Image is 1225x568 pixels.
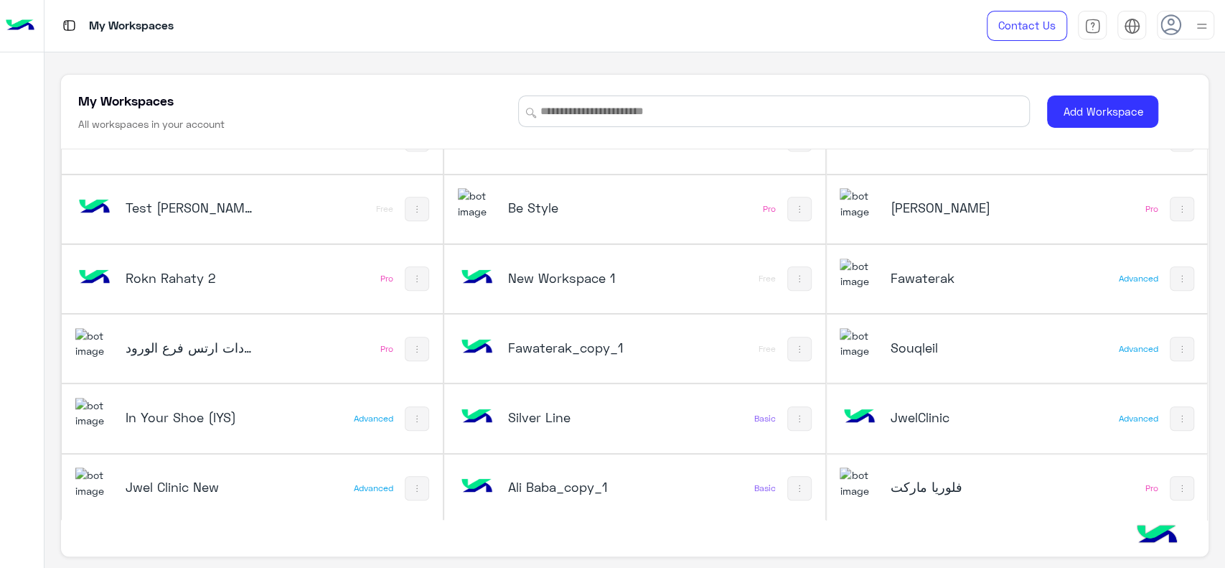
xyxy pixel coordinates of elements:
div: Advanced [354,483,393,494]
img: profile [1193,17,1211,35]
img: bot image [75,188,114,227]
h5: Rokn Rahaty [890,199,1018,216]
h5: Souqleil [890,339,1018,356]
img: bot image [458,398,497,437]
a: Contact Us [987,11,1067,41]
div: Free [759,343,776,355]
img: bot image [840,398,878,437]
p: My Workspaces [89,17,174,36]
div: Pro [1145,483,1158,494]
div: Free [376,203,393,215]
h5: New Workspace 1 [508,269,636,287]
img: 718582414666387 [75,328,114,359]
div: Free [759,273,776,284]
h5: Be Style [508,199,636,216]
h5: Ali Baba_copy_1 [508,478,636,495]
div: Advanced [1119,273,1158,284]
div: Pro [380,343,393,355]
img: 177882628735456 [75,467,114,498]
h5: My Workspaces [78,92,174,109]
img: bot image [75,259,114,297]
img: 923305001092802 [75,398,114,429]
img: Logo [6,11,34,41]
h6: All workspaces in your account [78,117,225,131]
h5: فلوريا ماركت [890,478,1018,495]
div: Pro [380,273,393,284]
img: bot image [458,328,497,367]
h5: Fawaterak [890,269,1018,287]
img: 102968075709091 [840,328,878,359]
h5: Fawaterak_copy_1 [508,339,636,356]
div: Basic [754,483,776,494]
img: 171468393613305 [840,259,878,289]
img: bot image [458,467,497,506]
div: Advanced [1119,343,1158,355]
h5: Test Omar [126,199,253,216]
button: Add Workspace [1047,96,1158,128]
h5: Rokn Rahaty 2 [126,269,253,287]
h5: In Your Shoe (IYS) [126,409,253,426]
div: Pro [1145,203,1158,215]
div: Pro [763,203,776,215]
div: Advanced [1119,413,1158,424]
img: tab [60,17,78,34]
div: Advanced [354,413,393,424]
img: tab [1124,18,1140,34]
h5: عيادات ارتس فرع الورود [126,339,253,356]
img: tab [1084,18,1101,34]
h5: JwelClinic [890,409,1018,426]
img: 322853014244696 [840,188,878,219]
h5: Jwel Clinic New [126,478,253,495]
img: bot image [458,259,497,297]
img: 101148596323591 [840,467,878,498]
img: 510162592189670 [458,188,497,219]
img: hulul-logo.png [1132,511,1182,561]
div: Basic [754,413,776,424]
a: tab [1078,11,1107,41]
h5: Silver Line [508,409,636,426]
